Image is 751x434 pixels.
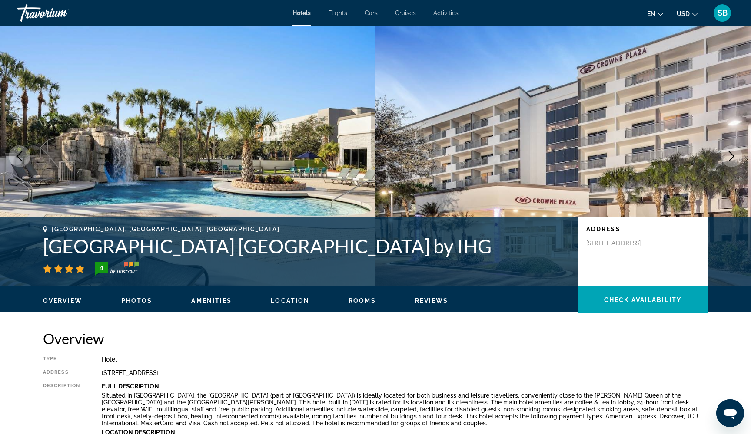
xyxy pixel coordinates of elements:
[415,297,449,305] button: Reviews
[718,9,728,17] span: SB
[52,226,279,233] span: [GEOGRAPHIC_DATA], [GEOGRAPHIC_DATA], [GEOGRAPHIC_DATA]
[102,356,708,363] div: Hotel
[43,369,80,376] div: Address
[349,297,376,305] button: Rooms
[43,297,82,304] span: Overview
[604,296,681,303] span: Check Availability
[349,297,376,304] span: Rooms
[121,297,153,305] button: Photos
[328,10,347,16] a: Flights
[271,297,309,305] button: Location
[395,10,416,16] a: Cruises
[43,235,569,257] h1: [GEOGRAPHIC_DATA] [GEOGRAPHIC_DATA] by IHG
[586,226,699,233] p: Address
[9,145,30,167] button: Previous image
[43,356,80,363] div: Type
[93,263,110,273] div: 4
[17,2,104,24] a: Travorium
[191,297,232,304] span: Amenities
[191,297,232,305] button: Amenities
[415,297,449,304] span: Reviews
[711,4,734,22] button: User Menu
[121,297,153,304] span: Photos
[578,286,708,313] button: Check Availability
[586,239,656,247] p: [STREET_ADDRESS]
[647,7,664,20] button: Change language
[716,399,744,427] iframe: Button to launch messaging window
[677,10,690,17] span: USD
[95,262,139,276] img: trustyou-badge-hor.svg
[721,145,742,167] button: Next image
[102,383,159,390] b: Full Description
[292,10,311,16] a: Hotels
[433,10,459,16] a: Activities
[43,330,708,347] h2: Overview
[365,10,378,16] a: Cars
[271,297,309,304] span: Location
[647,10,655,17] span: en
[102,369,708,376] div: [STREET_ADDRESS]
[43,297,82,305] button: Overview
[677,7,698,20] button: Change currency
[102,392,708,427] p: Situated in [GEOGRAPHIC_DATA], the [GEOGRAPHIC_DATA] (part of [GEOGRAPHIC_DATA]) is ideally locat...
